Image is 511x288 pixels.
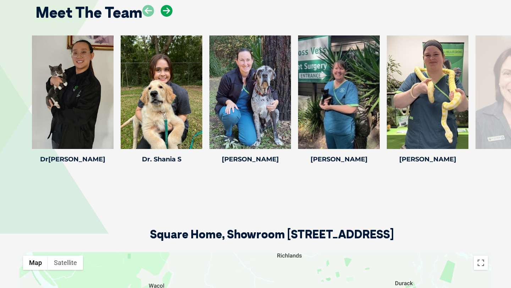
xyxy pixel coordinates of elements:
h4: Dr[PERSON_NAME] [32,156,114,162]
h4: Dr. Shania S [121,156,202,162]
button: Toggle fullscreen view [474,256,488,270]
h4: [PERSON_NAME] [387,156,468,162]
button: Show satellite imagery [48,256,83,270]
h2: Square Home, Showroom [STREET_ADDRESS] [150,228,394,252]
button: Show street map [23,256,48,270]
h2: Meet The Team [35,5,142,20]
h4: [PERSON_NAME] [298,156,380,162]
h4: [PERSON_NAME] [209,156,291,162]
